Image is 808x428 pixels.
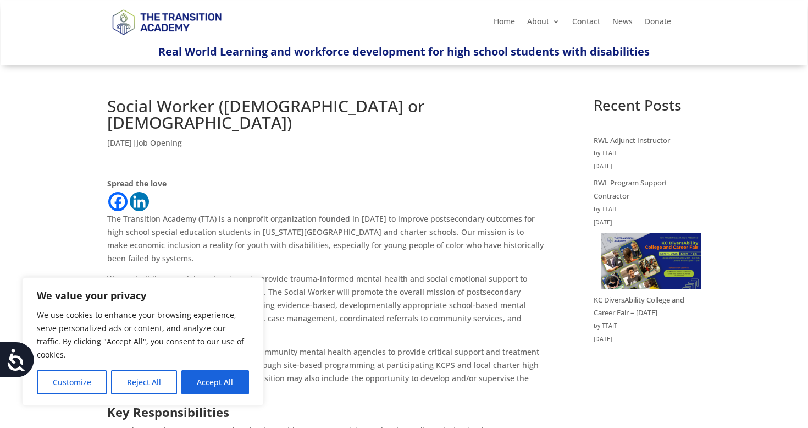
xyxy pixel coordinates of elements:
span: Real World Learning and workforce development for high school students with disabilities [158,44,650,59]
a: RWL Adjunct Instructor [594,135,670,145]
button: Customize [37,370,107,394]
p: The Social Worker will also partner with community mental health agencies to provide critical sup... [107,345,544,405]
h2: Recent Posts [594,98,701,118]
a: Facebook [108,192,128,211]
h1: Social Worker ([DEMOGRAPHIC_DATA] or [DEMOGRAPHIC_DATA]) [107,98,544,136]
a: Home [494,18,515,30]
img: TTA Brand_TTA Primary Logo_Horizontal_Light BG [107,2,226,41]
div: by TTAIT [594,147,701,160]
button: Reject All [111,370,176,394]
div: by TTAIT [594,203,701,216]
a: KC DiversAbility College and Career Fair – [DATE] [594,295,684,318]
p: We value your privacy [37,289,249,302]
p: | [107,136,544,158]
a: Linkedin [130,192,149,211]
strong: Key Responsibilities [107,404,229,420]
div: by TTAIT [594,320,701,333]
a: About [527,18,560,30]
time: [DATE] [594,216,701,229]
button: Accept All [181,370,249,394]
p: The Transition Academy (TTA) is a nonprofit organization founded in [DATE] to improve postseconda... [107,212,544,272]
a: Logo-Noticias [107,33,226,43]
a: Job Opening [136,138,182,148]
a: Contact [572,18,600,30]
a: RWL Program Support Contractor [594,178,667,201]
time: [DATE] [594,333,701,346]
span: [DATE] [107,138,132,148]
p: We use cookies to enhance your browsing experience, serve personalized ads or content, and analyz... [37,309,249,361]
a: Donate [645,18,671,30]
time: [DATE] [594,160,701,173]
p: We are building a social services team to provide trauma-informed mental health and social emotio... [107,272,544,345]
a: News [612,18,633,30]
div: Spread the love [107,177,544,190]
